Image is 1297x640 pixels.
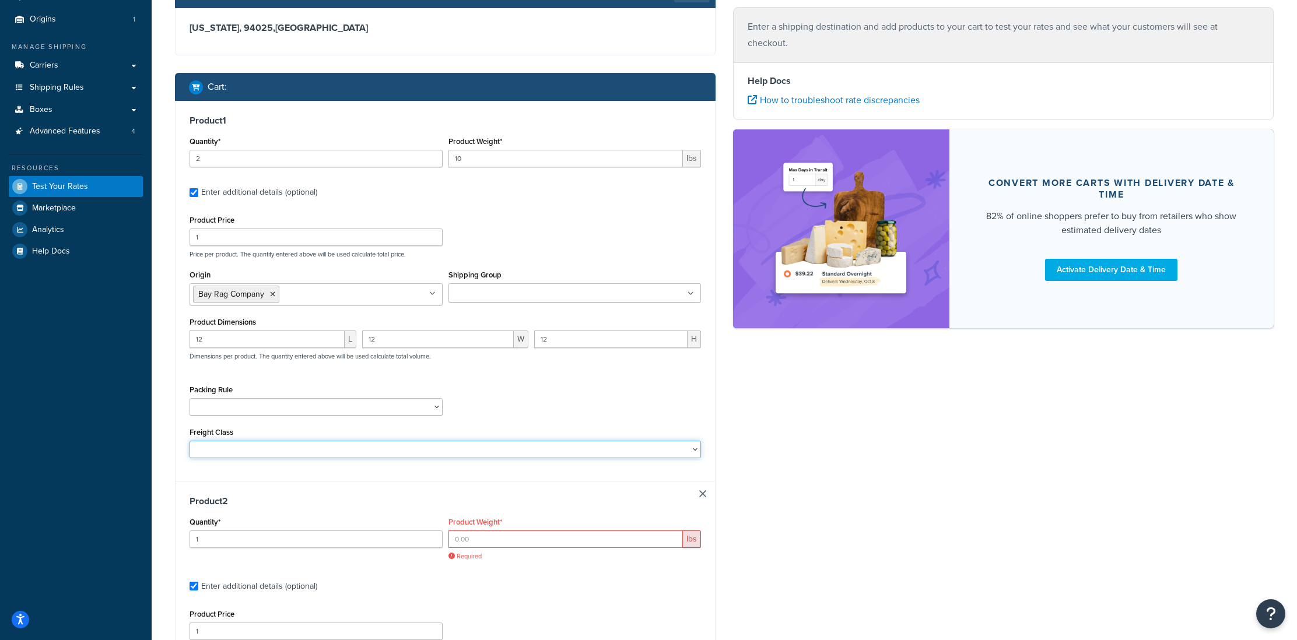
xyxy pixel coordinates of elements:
[9,198,143,219] a: Marketplace
[9,163,143,173] div: Resources
[190,518,220,526] label: Quantity*
[190,22,701,34] h3: [US_STATE], 94025 , [GEOGRAPHIC_DATA]
[977,209,1246,237] div: 82% of online shoppers prefer to buy from retailers who show estimated delivery dates
[448,518,502,526] label: Product Weight*
[187,250,704,258] p: Price per product. The quantity entered above will be used calculate total price.
[748,74,1259,88] h4: Help Docs
[190,610,234,618] label: Product Price
[9,121,143,142] a: Advanced Features4
[448,270,502,279] label: Shipping Group
[1045,259,1177,281] a: Activate Delivery Date & Time
[190,216,234,224] label: Product Price
[9,241,143,262] a: Help Docs
[9,9,143,30] a: Origins1
[9,121,143,142] li: Advanced Features
[32,182,88,192] span: Test Your Rates
[688,330,701,348] span: H
[30,105,52,115] span: Boxes
[9,219,143,240] a: Analytics
[32,247,70,256] span: Help Docs
[977,177,1246,201] div: Convert more carts with delivery date & time
[131,126,135,136] span: 4
[32,225,64,235] span: Analytics
[208,82,227,92] h2: Cart :
[190,270,211,279] label: Origin
[683,530,701,548] span: lbs
[9,99,143,121] a: Boxes
[190,137,220,146] label: Quantity*
[345,330,356,348] span: L
[190,188,198,197] input: Enter additional details (optional)
[1256,599,1285,628] button: Open Resource Center
[30,61,58,71] span: Carriers
[768,147,914,311] img: feature-image-ddt-36eae7f7280da8017bfb280eaccd9c446f90b1fe08728e4019434db127062ab4.png
[514,330,528,348] span: W
[190,530,443,548] input: 0.0
[133,15,135,24] span: 1
[9,42,143,52] div: Manage Shipping
[699,490,706,497] a: Remove Item
[448,150,683,167] input: 0.00
[190,385,233,394] label: Packing Rule
[190,495,701,507] h3: Product 2
[30,83,84,93] span: Shipping Rules
[448,137,502,146] label: Product Weight*
[190,150,443,167] input: 0.0
[187,352,431,360] p: Dimensions per product. The quantity entered above will be used calculate total volume.
[201,578,317,595] div: Enter additional details (optional)
[190,582,198,590] input: Enter additional details (optional)
[9,176,143,197] a: Test Your Rates
[201,184,317,201] div: Enter additional details (optional)
[190,115,701,126] h3: Product 1
[30,15,56,24] span: Origins
[30,126,100,136] span: Advanced Features
[9,77,143,99] a: Shipping Rules
[748,93,920,107] a: How to troubleshoot rate discrepancies
[9,9,143,30] li: Origins
[9,55,143,76] a: Carriers
[32,203,76,213] span: Marketplace
[748,19,1259,51] p: Enter a shipping destination and add products to your cart to test your rates and see what your c...
[448,552,702,561] span: Required
[448,530,683,548] input: 0.00
[190,428,233,437] label: Freight Class
[198,288,264,300] span: Bay Rag Company
[190,318,256,326] label: Product Dimensions
[683,150,701,167] span: lbs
